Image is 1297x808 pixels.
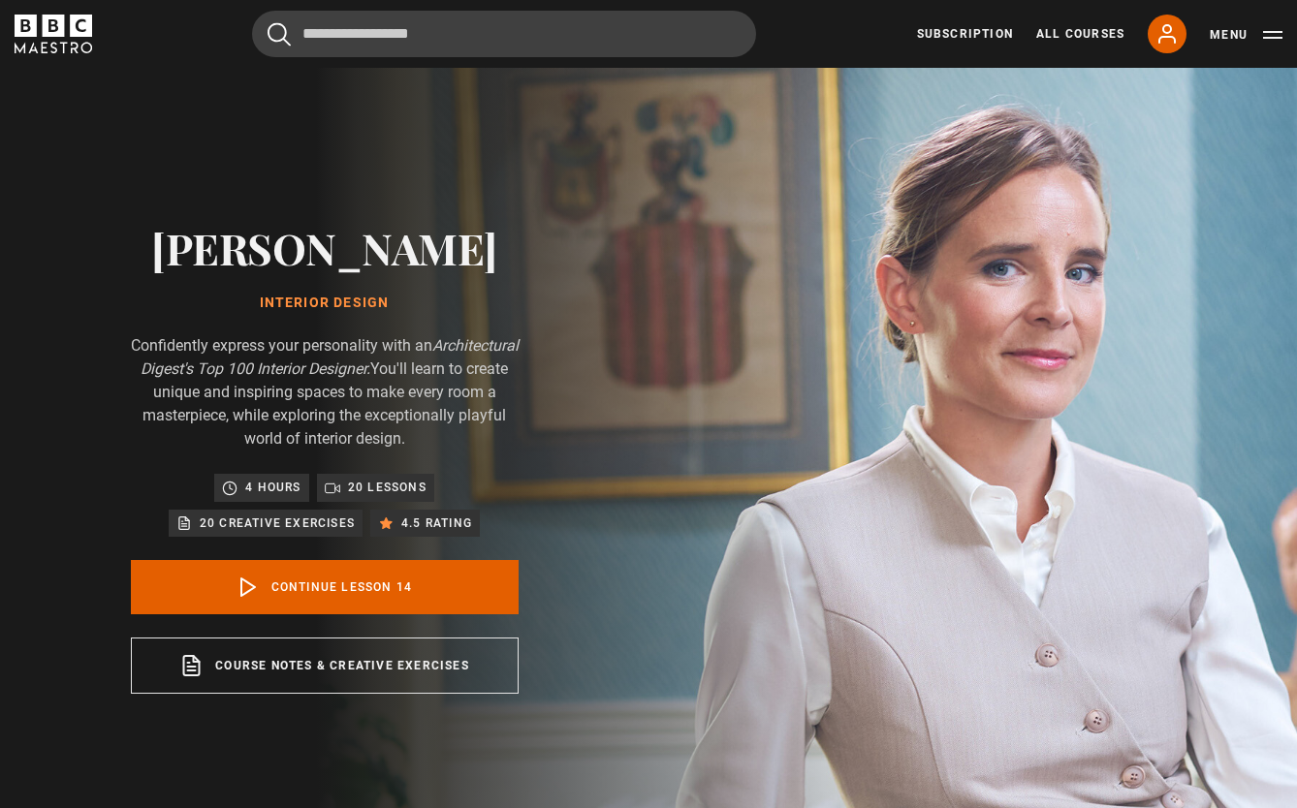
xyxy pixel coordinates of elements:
svg: BBC Maestro [15,15,92,53]
p: Confidently express your personality with an You'll learn to create unique and inspiring spaces t... [131,334,519,451]
p: 20 creative exercises [200,513,355,533]
h2: [PERSON_NAME] [131,223,519,272]
p: 4.5 rating [401,513,472,533]
input: Search [252,11,756,57]
h1: Interior Design [131,295,519,311]
a: Course notes & creative exercises [131,637,519,694]
button: Submit the search query [268,22,291,47]
p: 20 lessons [348,478,427,497]
a: All Courses [1036,25,1124,43]
i: Architectural Digest's Top 100 Interior Designer. [141,336,519,378]
a: Subscription [917,25,1013,43]
button: Toggle navigation [1210,25,1282,45]
a: Continue lesson 14 [131,560,519,614]
p: 4 hours [245,478,301,497]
